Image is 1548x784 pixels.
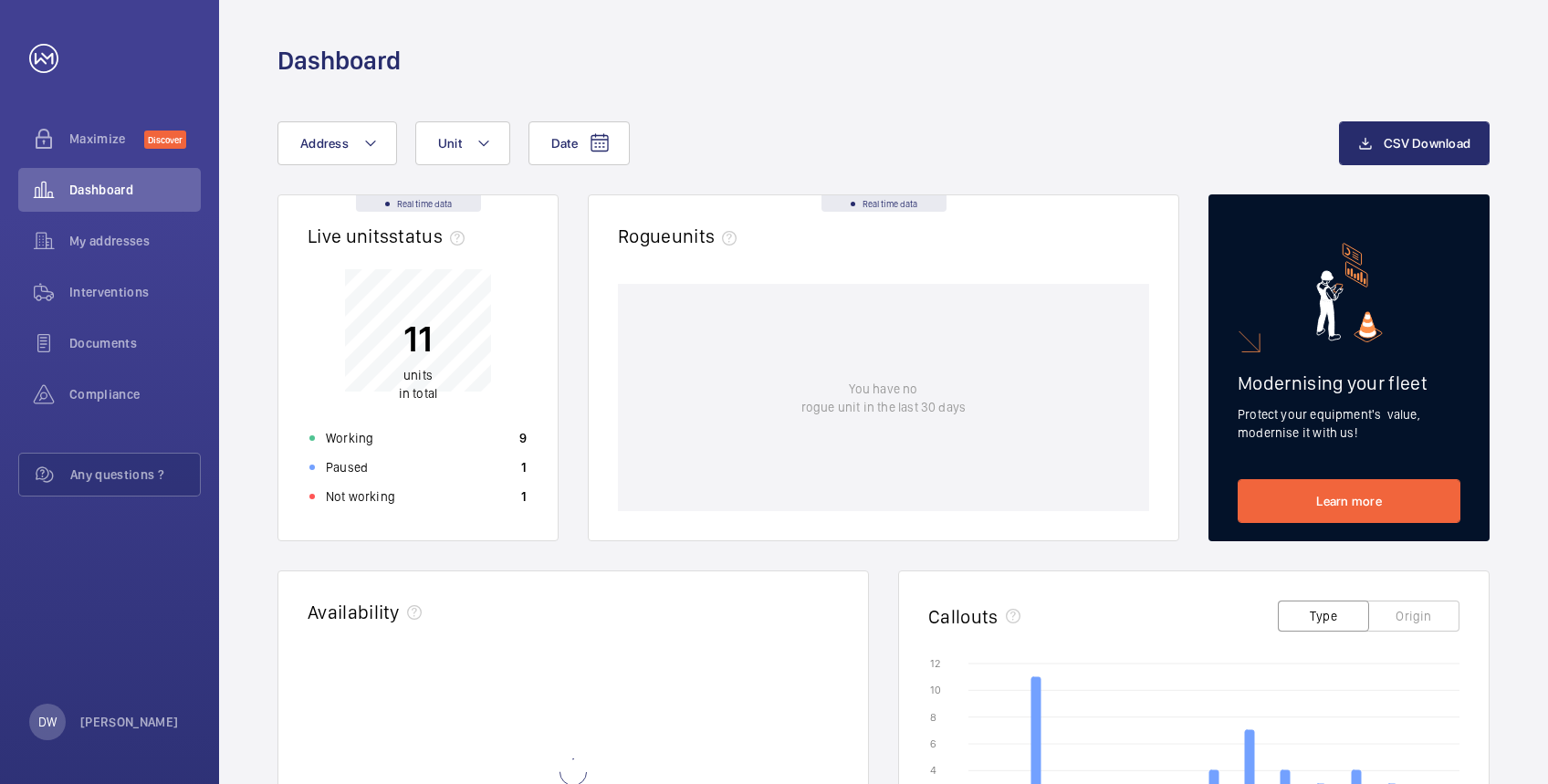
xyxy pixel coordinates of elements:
[399,366,437,402] p: in total
[930,764,936,777] text: 4
[551,136,578,151] span: Date
[1238,479,1460,523] a: Learn more
[672,225,745,247] span: units
[403,368,433,382] span: units
[521,487,527,506] p: 1
[389,225,472,247] span: status
[308,225,472,247] h2: Live units
[326,487,395,506] p: Not working
[928,605,999,628] h2: Callouts
[618,225,744,247] h2: Rogue
[308,601,400,623] h2: Availability
[821,195,947,212] div: Real time data
[38,713,57,731] p: DW
[801,380,966,416] p: You have no rogue unit in the last 30 days
[438,136,462,151] span: Unit
[300,136,349,151] span: Address
[69,130,144,148] span: Maximize
[930,684,941,696] text: 10
[1238,371,1460,394] h2: Modernising your fleet
[930,737,936,750] text: 6
[277,44,401,78] h1: Dashboard
[930,657,940,670] text: 12
[930,711,936,724] text: 8
[1278,601,1369,632] button: Type
[399,316,437,361] p: 11
[69,385,201,403] span: Compliance
[326,458,368,476] p: Paused
[415,121,510,165] button: Unit
[326,429,373,447] p: Working
[80,713,179,731] p: [PERSON_NAME]
[1339,121,1490,165] button: CSV Download
[1316,243,1383,342] img: marketing-card.svg
[1384,136,1470,151] span: CSV Download
[356,195,481,212] div: Real time data
[69,181,201,199] span: Dashboard
[277,121,397,165] button: Address
[1238,405,1460,442] p: Protect your equipment's value, modernise it with us!
[69,232,201,250] span: My addresses
[70,465,200,484] span: Any questions ?
[521,458,527,476] p: 1
[1368,601,1459,632] button: Origin
[69,334,201,352] span: Documents
[528,121,630,165] button: Date
[519,429,527,447] p: 9
[144,131,186,149] span: Discover
[69,283,201,301] span: Interventions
